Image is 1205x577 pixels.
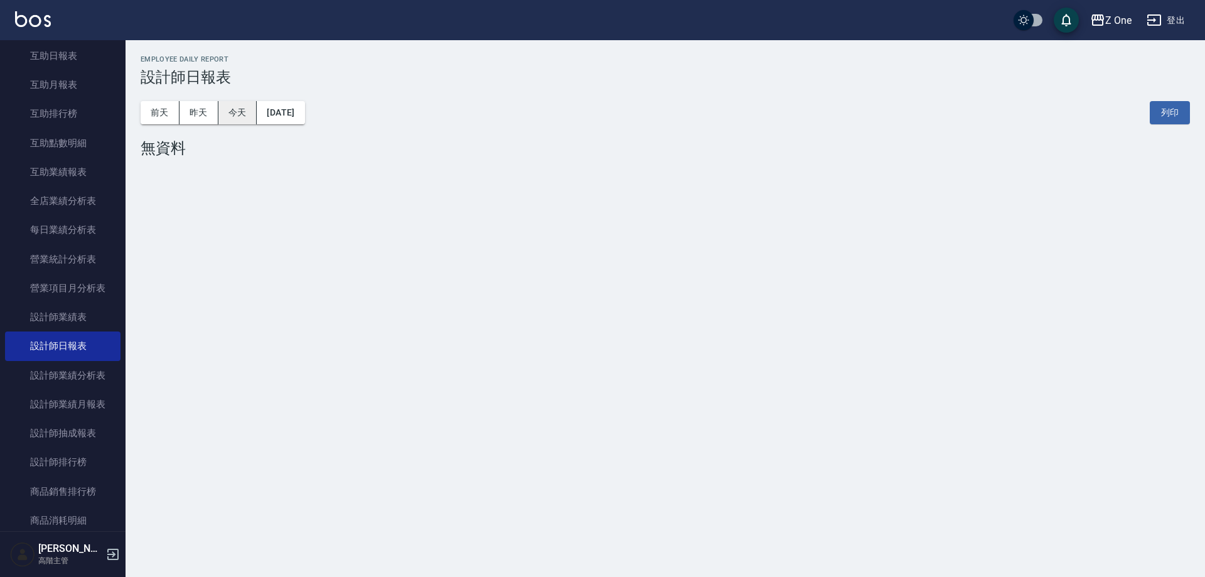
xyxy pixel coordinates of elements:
[5,506,120,535] a: 商品消耗明細
[38,555,102,566] p: 高階主管
[179,101,218,124] button: 昨天
[15,11,51,27] img: Logo
[38,542,102,555] h5: [PERSON_NAME]
[5,332,120,360] a: 設計師日報表
[141,139,1190,157] div: 無資料
[5,361,120,390] a: 設計師業績分析表
[5,129,120,158] a: 互助點數明細
[5,99,120,128] a: 互助排行榜
[141,68,1190,86] h3: 設計師日報表
[5,390,120,419] a: 設計師業績月報表
[141,55,1190,63] h2: Employee Daily Report
[1054,8,1079,33] button: save
[141,101,179,124] button: 前天
[257,101,304,124] button: [DATE]
[5,158,120,186] a: 互助業績報表
[5,245,120,274] a: 營業統計分析表
[5,274,120,303] a: 營業項目月分析表
[1142,9,1190,32] button: 登出
[5,215,120,244] a: 每日業績分析表
[5,419,120,448] a: 設計師抽成報表
[1105,13,1132,28] div: Z One
[218,101,257,124] button: 今天
[5,477,120,506] a: 商品銷售排行榜
[1085,8,1137,33] button: Z One
[1150,101,1190,124] button: 列印
[10,542,35,567] img: Person
[5,41,120,70] a: 互助日報表
[5,70,120,99] a: 互助月報表
[5,448,120,477] a: 設計師排行榜
[5,186,120,215] a: 全店業績分析表
[5,303,120,332] a: 設計師業績表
